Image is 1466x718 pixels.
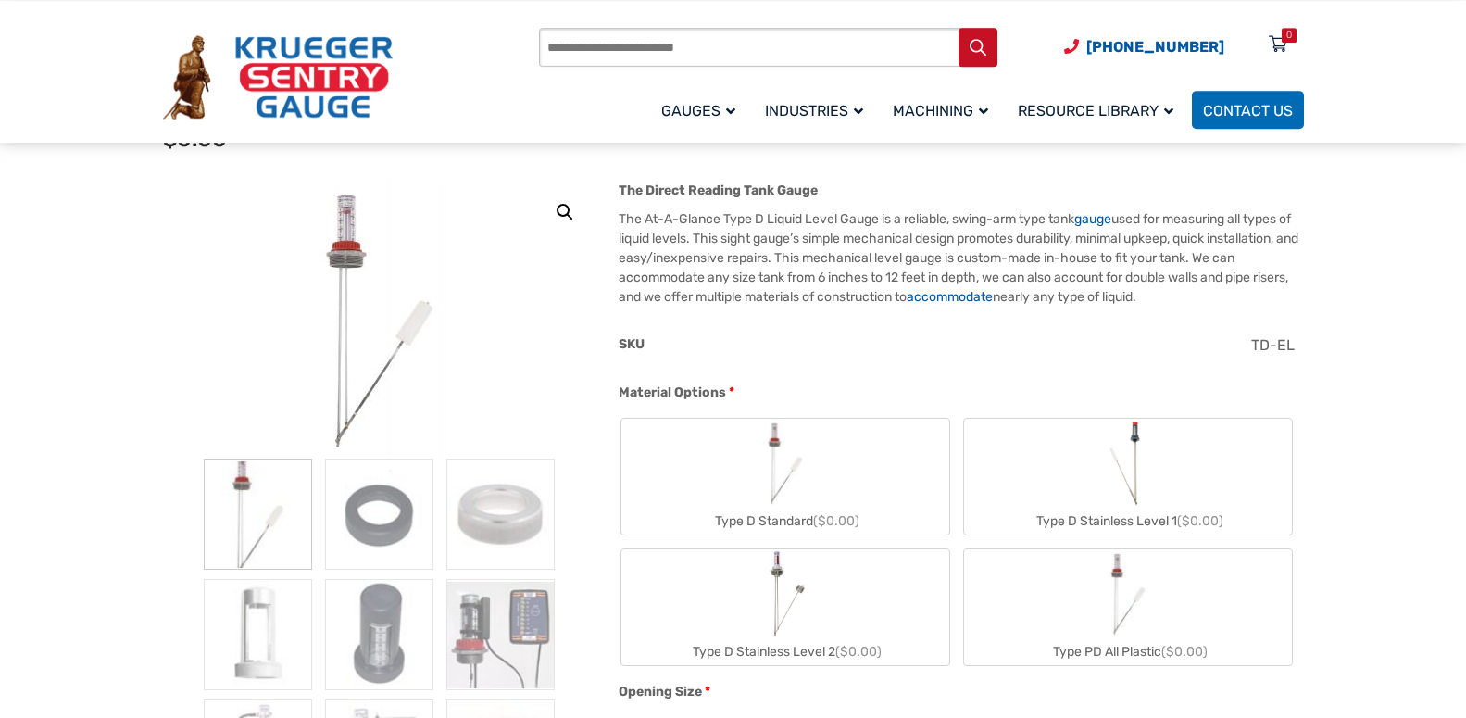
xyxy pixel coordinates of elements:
strong: The Direct Reading Tank Gauge [619,183,818,198]
div: 0 [1286,28,1292,43]
span: TD-EL [1251,336,1295,354]
label: Type D Stainless Level 2 [621,549,949,665]
a: accommodate [907,289,993,305]
img: At A Glance - Image 2 [325,459,433,570]
img: At A Glance - Image 4 [204,579,312,690]
label: Type D Standard [621,419,949,535]
span: ($0.00) [1161,644,1208,660]
abbr: required [705,682,710,701]
span: ($0.00) [1177,513,1223,529]
span: ($0.00) [835,644,882,660]
img: Krueger Sentry Gauge [163,35,393,120]
span: Gauges [661,102,735,120]
a: gauge [1074,211,1111,227]
a: Resource Library [1007,88,1192,132]
div: Type D Stainless Level 2 [621,638,949,665]
p: The At-A-Glance Type D Liquid Level Gauge is a reliable, swing-arm type tank used for measuring a... [619,209,1303,307]
span: Machining [893,102,988,120]
a: View full-screen image gallery [548,195,582,229]
div: Type D Standard [621,508,949,535]
img: At A Glance [269,181,491,459]
span: Opening Size [619,684,702,699]
a: Industries [754,88,882,132]
span: Material Options [619,384,726,400]
a: Machining [882,88,1007,132]
img: At A Glance - Image 6 [446,579,555,690]
div: Type D Stainless Level 1 [964,508,1292,535]
a: Phone Number (920) 434-8860 [1064,35,1224,58]
img: At A Glance - Image 3 [446,459,555,570]
span: Resource Library [1018,102,1173,120]
img: At A Glance - Image 5 [325,579,433,690]
span: [PHONE_NUMBER] [1086,38,1224,56]
a: Contact Us [1192,91,1304,129]
label: Type D Stainless Level 1 [964,419,1292,535]
span: SKU [619,336,645,352]
label: Type PD All Plastic [964,549,1292,665]
a: Gauges [650,88,754,132]
div: Type PD All Plastic [964,638,1292,665]
span: Contact Us [1203,102,1293,120]
span: ($0.00) [813,513,859,529]
abbr: required [729,383,734,402]
span: Industries [765,102,863,120]
img: At A Glance [204,459,312,570]
img: Chemical Sight Gauge [1103,419,1152,508]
